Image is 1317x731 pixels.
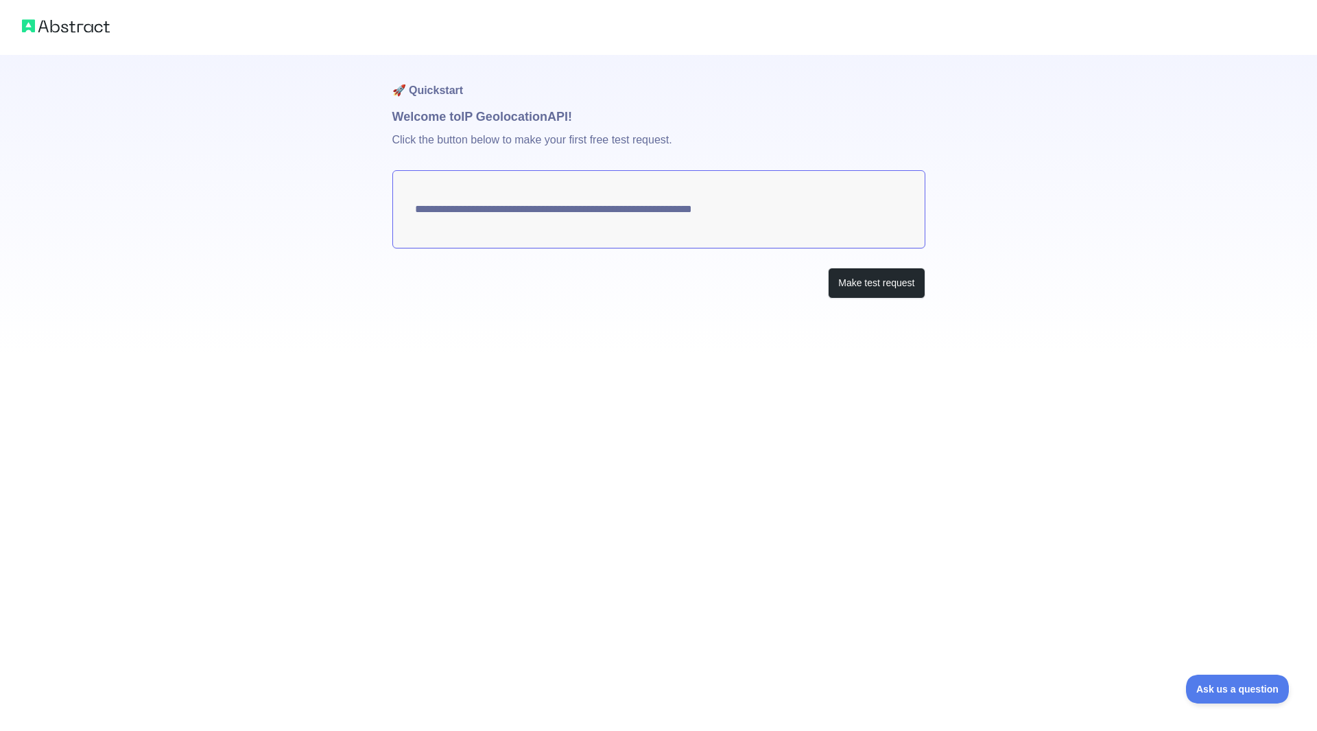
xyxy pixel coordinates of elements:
[22,16,110,36] img: Abstract logo
[828,268,925,299] button: Make test request
[1186,675,1290,704] iframe: Toggle Customer Support
[392,126,925,170] p: Click the button below to make your first free test request.
[392,107,925,126] h1: Welcome to IP Geolocation API!
[392,55,925,107] h1: 🚀 Quickstart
